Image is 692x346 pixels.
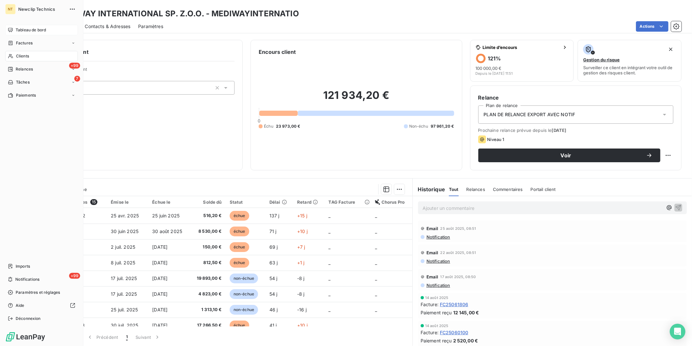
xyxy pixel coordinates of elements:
span: Imports [16,263,30,269]
span: 516,20 € [194,212,222,219]
span: Surveiller ce client en intégrant votre outil de gestion des risques client. [583,65,676,75]
span: 25 juil. 2025 [111,307,138,312]
span: Clients [16,53,29,59]
span: PLAN DE RELANCE EXPORT AVEC NOTIF [484,111,575,118]
span: _ [375,244,377,250]
span: Email [426,250,439,255]
span: +10 j [297,228,308,234]
span: [DATE] [552,128,567,133]
span: -16 j [297,307,307,312]
span: 812,50 € [194,259,222,266]
span: 137 j [269,213,280,218]
span: [DATE] [152,260,167,265]
img: Logo LeanPay [5,332,46,342]
div: Open Intercom Messenger [670,324,685,339]
span: Contacts & Adresses [85,23,130,30]
span: 17 août 2025, 08:50 [440,275,476,279]
span: Paiement reçu [421,309,452,316]
span: _ [329,228,331,234]
span: échue [230,211,249,221]
span: 14 août 2025 [425,324,449,328]
div: Solde dû [194,199,222,205]
span: _ [375,260,377,265]
span: non-échue [230,305,258,315]
span: Échu [264,123,273,129]
span: +99 [69,273,80,279]
h6: 121 % [488,55,501,62]
span: 17 juil. 2025 [111,275,137,281]
div: NT [5,4,16,14]
span: 8 juil. 2025 [111,260,135,265]
h6: Informations client [39,48,235,56]
span: Paiement reçu [421,337,452,344]
button: Voir [478,149,660,162]
span: 0 [258,118,260,123]
span: 25 juin 2025 [152,213,180,218]
span: Limite d’encours [483,45,560,50]
span: [DATE] [152,275,167,281]
span: 2 520,00 € [453,337,478,344]
span: Newclip Technics [18,7,65,12]
h6: Relance [478,94,673,102]
div: Délai [269,199,289,205]
span: Facture : [421,329,439,336]
div: Statut [230,199,262,205]
span: _ [329,244,331,250]
span: _ [375,275,377,281]
span: échue [230,242,249,252]
span: Relances [16,66,33,72]
span: 97 961,20 € [431,123,454,129]
span: +1 j [297,260,305,265]
div: Échue le [152,199,186,205]
button: 1 [122,330,132,344]
span: 30 juin 2025 [111,228,138,234]
span: Tableau de bord [16,27,46,33]
span: 23 973,00 € [276,123,300,129]
span: 14 août 2025 [425,296,449,300]
span: 1 313,10 € [194,307,222,313]
span: Tout [449,187,459,192]
span: Notification [426,259,450,264]
span: Commentaires [493,187,523,192]
span: Facture : [421,301,439,308]
span: 41 j [269,322,277,328]
span: échue [230,227,249,236]
span: FC25061806 [440,301,469,308]
span: _ [329,275,331,281]
span: Notifications [15,276,39,282]
span: Voir [486,153,646,158]
span: Propriétés Client [52,67,235,76]
span: _ [329,213,331,218]
span: +15 j [297,213,307,218]
span: +10 j [297,322,308,328]
span: échue [230,258,249,268]
span: +7 j [297,244,305,250]
span: _ [375,322,377,328]
span: _ [329,307,331,312]
span: [DATE] [152,244,167,250]
span: Email [426,226,439,231]
div: Chorus Pro [375,199,409,205]
span: Prochaine relance prévue depuis le [478,128,673,133]
span: Notification [426,234,450,240]
span: 30 août 2025 [152,228,182,234]
span: 100 000,00 € [476,66,502,71]
span: 1 [126,334,128,340]
span: 63 j [269,260,278,265]
h2: 121 934,20 € [259,89,454,108]
span: 7 [74,76,80,82]
span: 30 juil. 2025 [111,322,138,328]
span: Paiements [16,92,36,98]
span: échue [230,321,249,330]
span: 69 j [269,244,278,250]
span: Portail client [531,187,556,192]
div: TAG Facture [329,199,367,205]
span: _ [329,322,331,328]
span: 46 j [269,307,278,312]
span: 25 août 2025, 08:51 [440,227,476,230]
span: _ [375,307,377,312]
span: Déconnexion [16,316,41,322]
span: Email [426,274,439,279]
span: [DATE] [152,322,167,328]
span: Factures [16,40,33,46]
